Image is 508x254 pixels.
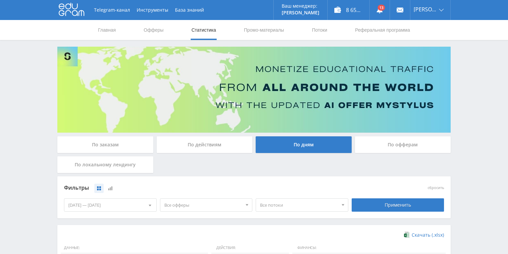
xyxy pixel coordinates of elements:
[143,20,164,40] a: Офферы
[164,199,242,211] span: Все офферы
[282,10,319,15] p: [PERSON_NAME]
[61,242,208,254] span: Данные:
[243,20,285,40] a: Промо-материалы
[260,199,338,211] span: Все потоки
[57,156,153,173] div: По локальному лендингу
[282,3,319,9] p: Ваш менеджер:
[64,199,156,211] div: [DATE] — [DATE]
[256,136,352,153] div: По дням
[57,47,451,133] img: Banner
[211,242,289,254] span: Действия:
[355,136,451,153] div: По офферам
[157,136,253,153] div: По действиям
[191,20,217,40] a: Статистика
[414,7,437,12] span: [PERSON_NAME]
[412,232,444,238] span: Скачать (.xlsx)
[428,186,444,190] button: сбросить
[404,231,410,238] img: xlsx
[311,20,328,40] a: Потоки
[404,232,444,238] a: Скачать (.xlsx)
[57,136,153,153] div: По заказам
[292,242,446,254] span: Финансы:
[64,183,348,193] div: Фильтры
[354,20,411,40] a: Реферальная программа
[352,198,444,212] div: Применить
[97,20,116,40] a: Главная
